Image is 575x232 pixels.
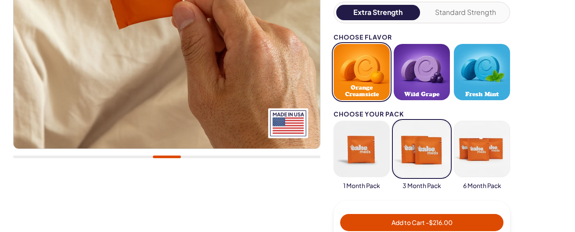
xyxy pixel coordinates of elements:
[424,5,508,20] button: Standard Strength
[334,111,510,117] div: Choose your pack
[463,181,501,190] span: 6 Month Pack
[340,214,503,231] button: Add to Cart -$216.00
[426,218,453,226] span: - $216.00
[336,5,420,20] button: Extra Strength
[465,91,499,98] span: Fresh Mint
[343,181,380,190] span: 1 Month Pack
[402,181,441,190] span: 3 Month Pack
[336,84,387,98] span: Orange Creamsicle
[404,91,439,98] span: Wild Grape
[334,34,510,40] div: Choose Flavor
[392,218,453,226] span: Add to Cart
